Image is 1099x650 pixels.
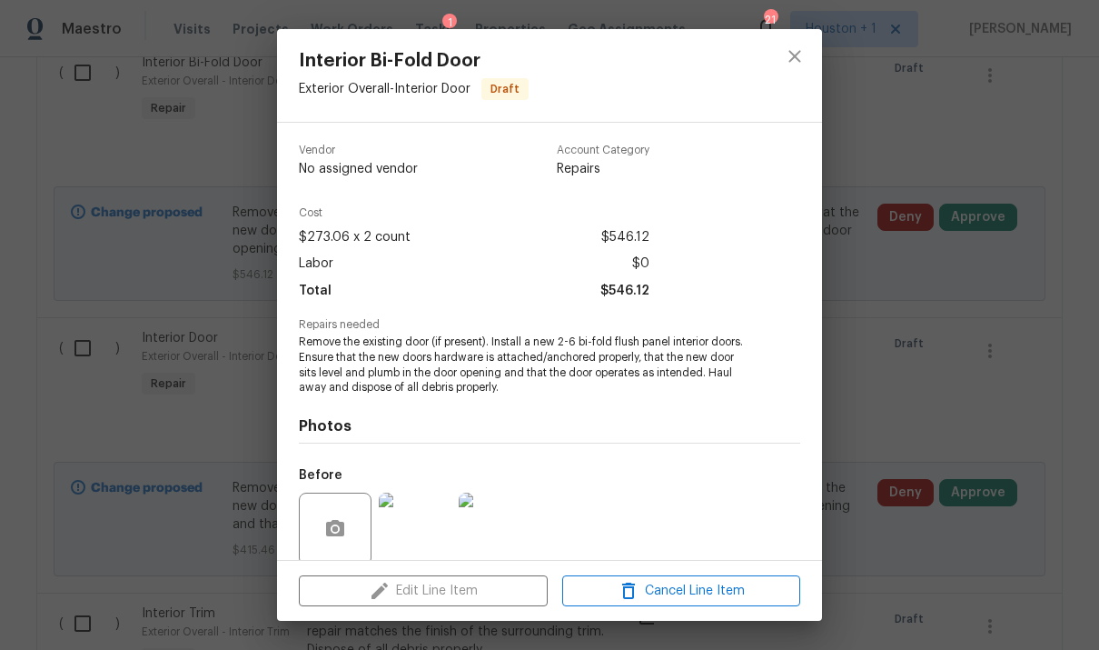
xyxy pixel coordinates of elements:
[299,417,800,435] h4: Photos
[299,51,529,71] span: Interior Bi-Fold Door
[299,207,649,219] span: Cost
[557,145,649,156] span: Account Category
[483,80,527,98] span: Draft
[299,278,332,305] span: Total
[299,335,750,395] span: Remove the existing door (if present). Install a new 2-6 bi-fold flush panel interior doors. Ensu...
[299,251,333,277] span: Labor
[764,11,777,29] div: 21
[299,225,411,251] span: $273.06 x 2 count
[299,319,800,331] span: Repairs needed
[632,251,649,277] span: $0
[600,278,649,305] span: $546.12
[562,575,800,607] button: Cancel Line Item
[299,160,418,178] span: No assigned vendor
[299,145,418,156] span: Vendor
[568,580,795,603] span: Cancel Line Item
[773,35,817,78] button: close
[442,14,457,32] div: 1
[557,160,649,178] span: Repairs
[299,469,342,482] h5: Before
[601,225,649,251] span: $546.12
[299,83,470,95] span: Exterior Overall - Interior Door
